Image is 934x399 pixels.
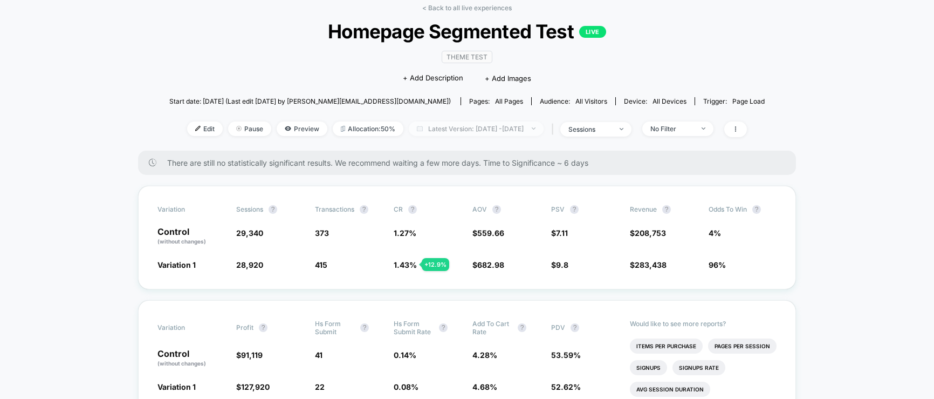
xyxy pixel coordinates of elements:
span: 52.62 % [551,382,581,391]
span: Hs Form Submit [315,320,355,336]
span: + Add Images [485,74,531,83]
span: 9.8 [556,260,568,269]
li: Pages Per Session [708,339,777,354]
div: No Filter [650,125,693,133]
button: ? [360,323,369,332]
span: 22 [315,382,325,391]
span: $ [551,228,568,238]
span: 415 [315,260,327,269]
button: ? [570,205,579,214]
span: Pause [228,121,271,136]
p: LIVE [579,26,606,38]
li: Signups Rate [672,360,725,375]
span: (without changes) [157,238,206,245]
img: edit [195,126,201,131]
button: ? [439,323,448,332]
span: Variation 1 [157,260,196,269]
span: Sessions [236,205,263,213]
span: Revenue [630,205,657,213]
span: PDV [551,323,565,332]
img: end [532,127,535,130]
span: Transactions [315,205,354,213]
span: Preview [277,121,327,136]
span: $ [630,260,667,269]
span: $ [551,260,568,269]
span: Hs Form Submit Rate [394,320,434,336]
img: end [702,127,705,130]
p: Control [157,349,225,368]
span: Allocation: 50% [333,121,403,136]
span: 4.68 % [472,382,497,391]
span: 559.66 [477,228,504,238]
span: Variation [157,205,217,214]
div: Trigger: [703,97,765,105]
span: 0.08 % [394,382,418,391]
span: 96% [709,260,726,269]
button: ? [492,205,501,214]
img: end [620,128,623,130]
li: Items Per Purchase [630,339,703,354]
span: Start date: [DATE] (Last edit [DATE] by [PERSON_NAME][EMAIL_ADDRESS][DOMAIN_NAME]) [169,97,451,105]
span: 41 [315,350,322,360]
img: end [236,126,242,131]
span: all devices [653,97,686,105]
li: Signups [630,360,667,375]
span: Device: [615,97,695,105]
span: Theme Test [442,51,492,63]
span: 7.11 [556,228,568,238]
span: CR [394,205,403,213]
span: 0.14 % [394,350,416,360]
span: Variation [157,320,217,336]
span: Add To Cart Rate [472,320,512,336]
button: ? [662,205,671,214]
span: $ [236,350,263,360]
button: ? [752,205,761,214]
span: Edit [187,121,223,136]
button: ? [259,323,267,332]
span: | [549,121,560,137]
span: 208,753 [635,228,666,238]
span: 91,119 [241,350,263,360]
span: 28,920 [236,260,263,269]
span: 29,340 [236,228,263,238]
button: ? [408,205,417,214]
div: Audience: [540,97,607,105]
button: ? [571,323,579,332]
p: Control [157,227,225,246]
li: Avg Session Duration [630,382,710,397]
span: There are still no statistically significant results. We recommend waiting a few more days . Time... [167,158,774,167]
span: AOV [472,205,487,213]
span: Homepage Segmented Test [199,20,734,43]
span: $ [236,382,270,391]
span: $ [472,260,504,269]
span: all pages [495,97,523,105]
div: sessions [568,125,612,133]
div: + 12.9 % [422,258,449,271]
span: PSV [551,205,565,213]
span: (without changes) [157,360,206,367]
span: 4.28 % [472,350,497,360]
span: 127,920 [241,382,270,391]
div: Pages: [469,97,523,105]
button: ? [269,205,277,214]
span: 682.98 [477,260,504,269]
button: ? [518,323,526,332]
span: 373 [315,228,329,238]
span: $ [472,228,504,238]
span: Profit [236,323,253,332]
span: All Visitors [575,97,607,105]
img: calendar [417,126,423,131]
span: 4% [709,228,721,238]
button: ? [360,205,368,214]
a: < Back to all live experiences [422,4,512,12]
span: Odds to Win [709,205,768,214]
img: rebalance [341,126,345,132]
span: Page Load [732,97,765,105]
span: 1.27 % [394,228,416,238]
span: Variation 1 [157,382,196,391]
span: 53.59 % [551,350,581,360]
span: + Add Description [403,73,463,84]
span: 1.43 % [394,260,417,269]
p: Would like to see more reports? [630,320,777,328]
span: Latest Version: [DATE] - [DATE] [409,121,544,136]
